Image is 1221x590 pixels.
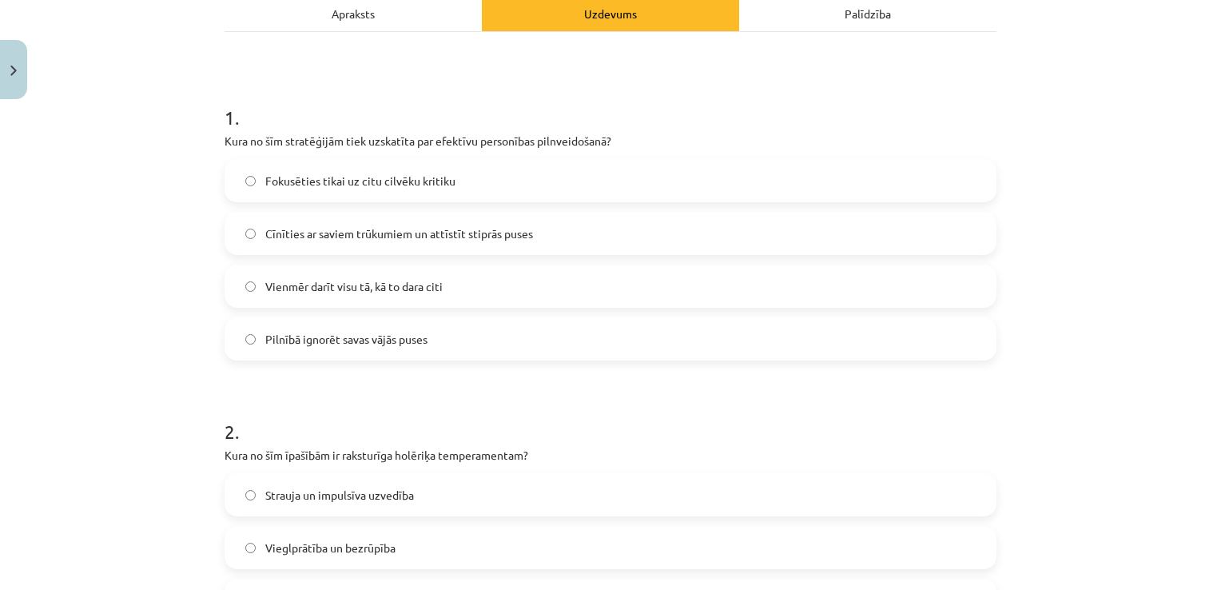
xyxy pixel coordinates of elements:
[265,540,396,556] span: Vieglprātība un bezrūpība
[10,66,17,76] img: icon-close-lesson-0947bae3869378f0d4975bcd49f059093ad1ed9edebbc8119c70593378902aed.svg
[265,487,414,504] span: Strauja un impulsīva uzvedība
[245,543,256,553] input: Vieglprātība un bezrūpība
[245,334,256,345] input: Pilnībā ignorēt savas vājās puses
[245,176,256,186] input: Fokusēties tikai uz citu cilvēku kritiku
[265,331,428,348] span: Pilnībā ignorēt savas vājās puses
[245,281,256,292] input: Vienmēr darīt visu tā, kā to dara citi
[225,393,996,442] h1: 2 .
[265,173,455,189] span: Fokusēties tikai uz citu cilvēku kritiku
[245,490,256,500] input: Strauja un impulsīva uzvedība
[225,447,996,464] p: Kura no šīm īpašībām ir raksturīga holēriķa temperamentam?
[245,229,256,239] input: Cīnīties ar saviem trūkumiem un attīstīt stiprās puses
[225,133,996,149] p: Kura no šīm stratēģijām tiek uzskatīta par efektīvu personības pilnveidošanā?
[265,278,443,295] span: Vienmēr darīt visu tā, kā to dara citi
[265,225,533,242] span: Cīnīties ar saviem trūkumiem un attīstīt stiprās puses
[225,78,996,128] h1: 1 .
